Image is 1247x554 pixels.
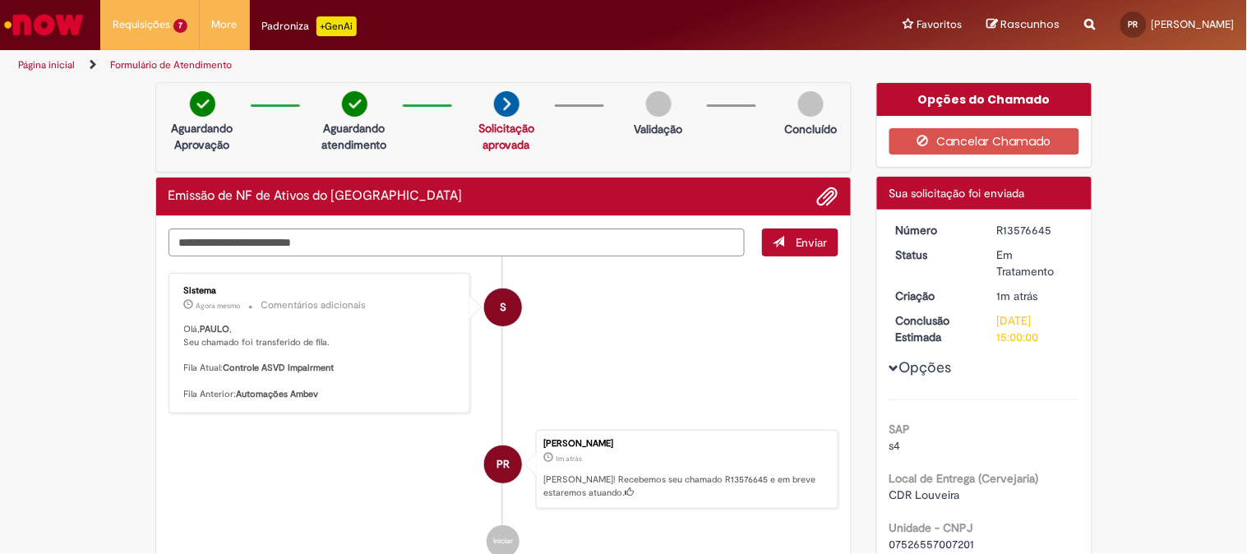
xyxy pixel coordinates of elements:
b: Controle ASVD Impairment [224,362,335,374]
span: Enviar [796,235,828,250]
h2: Emissão de NF de Ativos do ASVD Histórico de tíquete [169,189,463,204]
p: Concluído [784,121,837,137]
img: ServiceNow [2,8,86,41]
div: Padroniza [262,16,357,36]
a: Formulário de Atendimento [110,58,232,72]
div: R13576645 [997,222,1074,238]
ul: Trilhas de página [12,50,819,81]
button: Cancelar Chamado [889,128,1079,155]
div: PAULO ROBERTO [484,446,522,483]
button: Enviar [762,229,838,256]
span: CDR Louveira [889,487,960,502]
img: arrow-next.png [494,91,520,117]
time: 29/09/2025 12:41:28 [196,301,241,311]
div: 29/09/2025 12:40:48 [997,288,1074,304]
img: check-circle-green.png [342,91,367,117]
span: [PERSON_NAME] [1152,17,1235,31]
dt: Status [884,247,985,263]
div: [DATE] 15:00:00 [997,312,1074,345]
dt: Criação [884,288,985,304]
div: Em Tratamento [997,247,1074,279]
div: [PERSON_NAME] [543,439,829,449]
span: Requisições [113,16,170,33]
span: 1m atrás [997,289,1038,303]
p: Validação [635,121,683,137]
b: PAULO [201,323,230,335]
dt: Número [884,222,985,238]
b: Automações Ambev [237,388,319,400]
dt: Conclusão Estimada [884,312,985,345]
button: Adicionar anexos [817,186,838,207]
time: 29/09/2025 12:40:48 [997,289,1038,303]
b: SAP [889,422,911,436]
p: Olá, , Seu chamado foi transferido de fila. Fila Atual: Fila Anterior: [184,323,458,400]
span: 1m atrás [556,454,582,464]
div: Opções do Chamado [877,83,1092,116]
div: Sistema [184,286,458,296]
span: Rascunhos [1001,16,1060,32]
span: S [500,288,506,327]
b: Unidade - CNPJ [889,520,973,535]
p: Aguardando Aprovação [163,120,242,153]
p: Aguardando atendimento [315,120,395,153]
a: Solicitação aprovada [478,121,534,152]
span: Favoritos [917,16,963,33]
span: PR [496,445,510,484]
span: PR [1129,19,1138,30]
li: PAULO ROBERTO [169,430,839,509]
p: +GenAi [316,16,357,36]
img: img-circle-grey.png [646,91,672,117]
img: img-circle-grey.png [798,91,824,117]
p: [PERSON_NAME]! Recebemos seu chamado R13576645 e em breve estaremos atuando. [543,473,829,499]
img: check-circle-green.png [190,91,215,117]
span: s4 [889,438,901,453]
span: 07526557007201 [889,537,975,552]
span: 7 [173,19,187,33]
time: 29/09/2025 12:40:48 [556,454,582,464]
span: Sua solicitação foi enviada [889,186,1025,201]
small: Comentários adicionais [261,298,367,312]
a: Rascunhos [987,17,1060,33]
span: Agora mesmo [196,301,241,311]
textarea: Digite sua mensagem aqui... [169,229,746,256]
div: System [484,289,522,326]
b: Local de Entrega (Cervejaria) [889,471,1039,486]
span: More [212,16,238,33]
a: Página inicial [18,58,75,72]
